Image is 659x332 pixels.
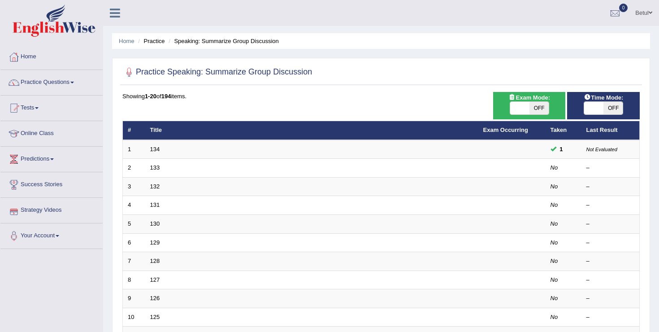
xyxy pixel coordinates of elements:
span: 0 [619,4,628,12]
a: 130 [150,220,160,227]
span: Exam Mode: [505,93,553,102]
em: No [551,258,558,264]
b: 1-20 [145,93,156,100]
div: – [586,183,635,191]
a: 134 [150,146,160,153]
b: 194 [161,93,171,100]
span: Time Mode: [580,93,627,102]
a: Online Class [0,121,103,144]
a: Predictions [0,147,103,169]
a: 125 [150,314,160,320]
a: 127 [150,276,160,283]
a: Home [0,44,103,67]
a: 132 [150,183,160,190]
a: Exam Occurring [483,127,528,133]
h2: Practice Speaking: Summarize Group Discussion [122,66,312,79]
td: 5 [123,215,145,234]
em: No [551,295,558,301]
li: Practice [136,37,165,45]
div: – [586,220,635,228]
em: No [551,183,558,190]
li: Speaking: Summarize Group Discussion [166,37,279,45]
td: 6 [123,233,145,252]
span: OFF [603,102,623,114]
em: No [551,164,558,171]
td: 8 [123,271,145,289]
a: Success Stories [0,172,103,195]
div: – [586,239,635,247]
em: No [551,276,558,283]
div: Show exams occurring in exams [493,92,566,119]
td: 7 [123,252,145,271]
div: – [586,313,635,322]
a: Practice Questions [0,70,103,92]
th: # [123,121,145,140]
div: – [586,294,635,303]
td: 10 [123,308,145,327]
span: You can still take this question [556,144,567,154]
div: – [586,257,635,266]
a: 133 [150,164,160,171]
a: Strategy Videos [0,198,103,220]
td: 9 [123,289,145,308]
a: 126 [150,295,160,301]
em: No [551,201,558,208]
th: Title [145,121,478,140]
a: Your Account [0,223,103,246]
em: No [551,239,558,246]
span: OFF [529,102,549,114]
a: Home [119,38,134,44]
div: – [586,164,635,172]
a: 131 [150,201,160,208]
div: – [586,201,635,210]
div: – [586,276,635,284]
div: Showing of items. [122,92,640,100]
a: 129 [150,239,160,246]
td: 4 [123,196,145,215]
td: 1 [123,140,145,159]
td: 2 [123,159,145,178]
small: Not Evaluated [586,147,617,152]
th: Last Result [581,121,640,140]
em: No [551,220,558,227]
th: Taken [546,121,581,140]
em: No [551,314,558,320]
td: 3 [123,177,145,196]
a: Tests [0,96,103,118]
a: 128 [150,258,160,264]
